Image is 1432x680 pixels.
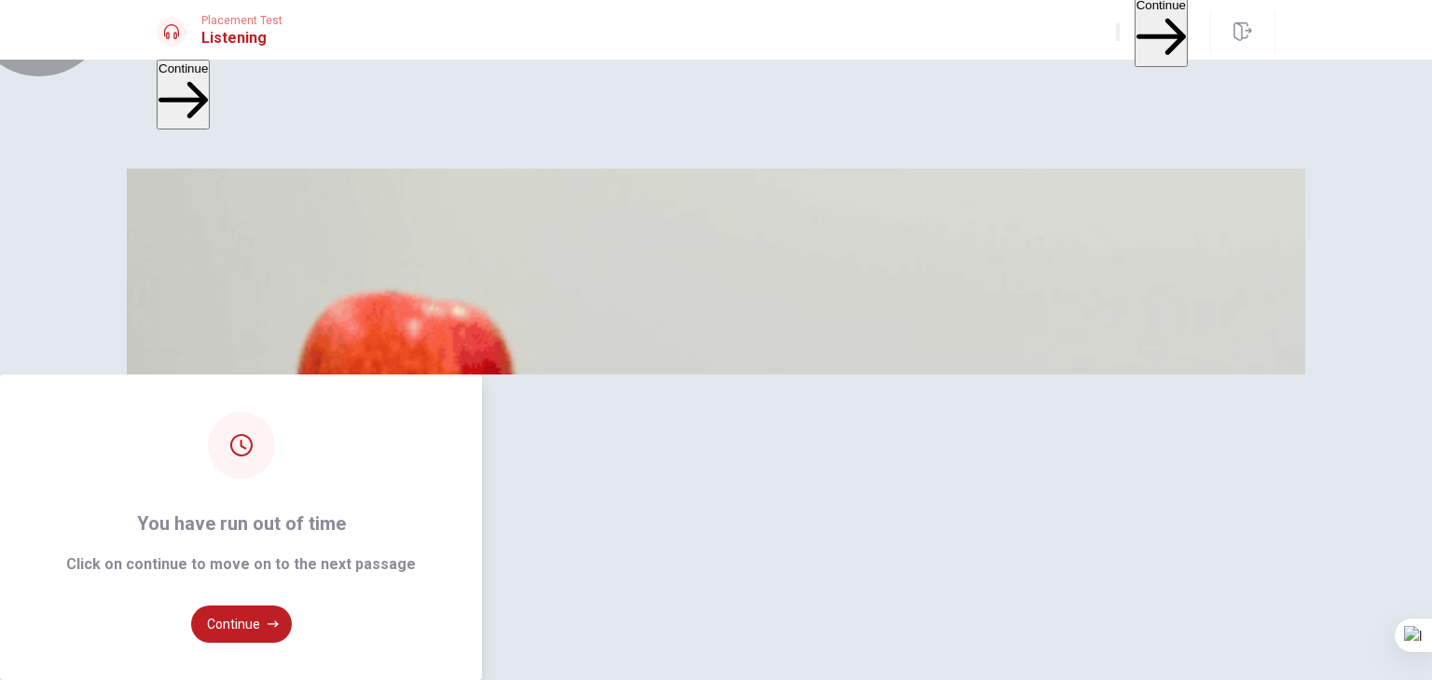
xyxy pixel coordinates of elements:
[201,14,282,27] span: Placement Test
[191,605,292,643] button: Continue
[157,60,210,129] button: Continue
[66,509,416,538] span: You have run out of time
[66,553,416,576] strong: Click on continue to move on to the next passage
[201,27,282,49] h1: Listening
[127,169,1305,627] img: A Difficult Decision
